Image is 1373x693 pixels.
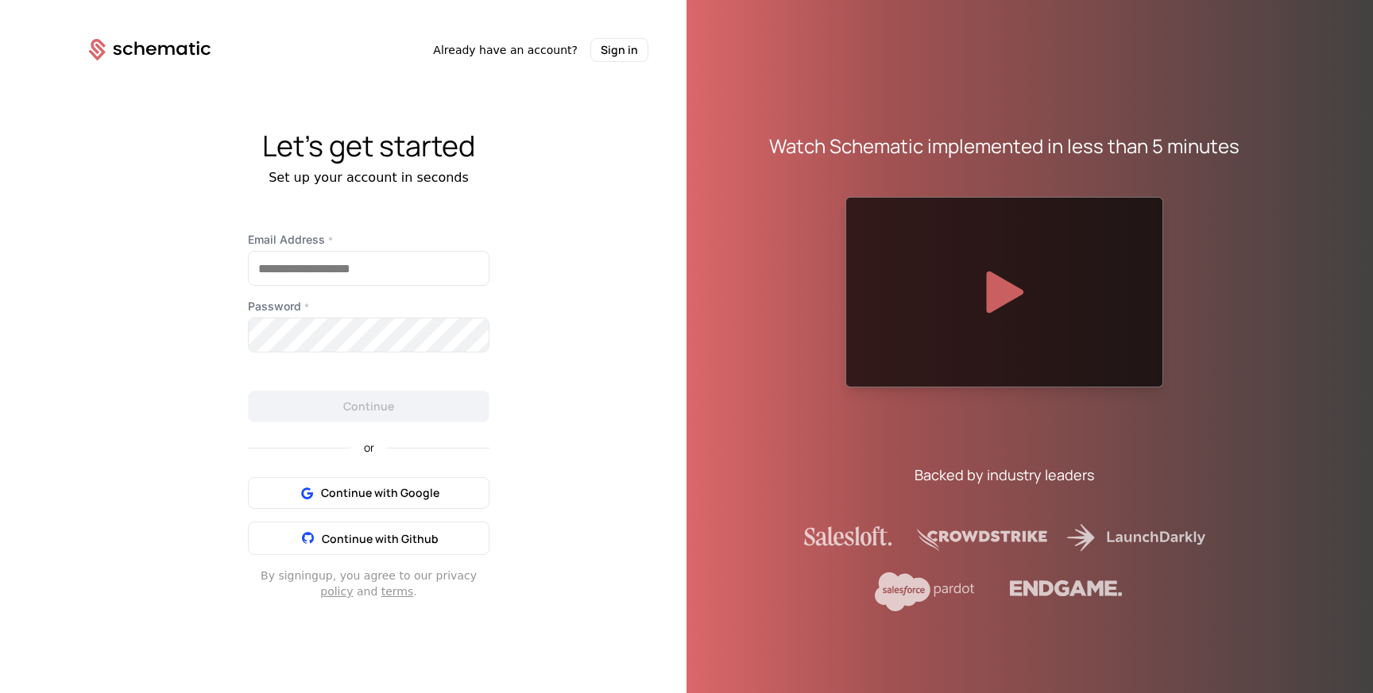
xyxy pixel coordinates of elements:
[351,442,387,453] span: or
[51,168,686,187] div: Set up your account in seconds
[321,485,439,501] span: Continue with Google
[248,298,489,314] label: Password
[248,522,489,555] button: Continue with Github
[248,232,489,248] label: Email Address
[248,391,489,422] button: Continue
[590,38,648,62] button: Sign in
[322,531,439,546] span: Continue with Github
[433,42,578,58] span: Already have an account?
[915,464,1094,486] div: Backed by industry leaders
[769,133,1240,159] div: Watch Schematic implemented in less than 5 minutes
[381,585,414,598] a: terms
[248,568,489,599] div: By signing up , you agree to our privacy and .
[51,130,686,162] div: Let's get started
[248,477,489,509] button: Continue with Google
[320,585,353,598] a: policy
